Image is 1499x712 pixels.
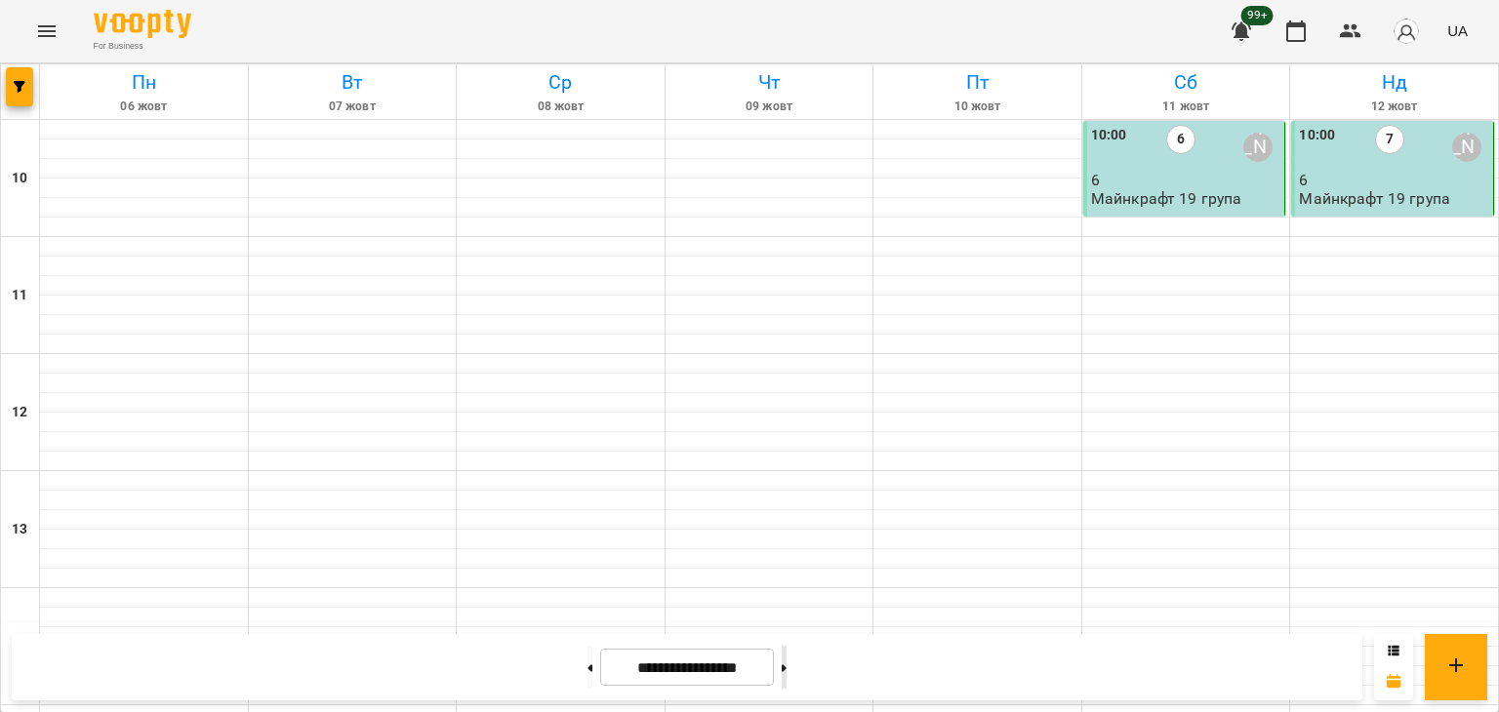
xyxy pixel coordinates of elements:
[1243,133,1273,162] div: Віталій Кадуха
[1393,18,1420,45] img: avatar_s.png
[23,8,70,55] button: Menu
[668,67,871,98] h6: Чт
[460,67,662,98] h6: Ср
[1091,172,1281,188] p: 6
[668,98,871,116] h6: 09 жовт
[12,402,27,423] h6: 12
[876,67,1078,98] h6: Пт
[94,40,191,53] span: For Business
[1439,13,1476,49] button: UA
[1299,125,1335,146] label: 10:00
[12,285,27,306] h6: 11
[1091,190,1242,207] p: Майнкрафт 19 група
[1241,6,1274,25] span: 99+
[1375,125,1404,154] label: 7
[43,98,245,116] h6: 06 жовт
[460,98,662,116] h6: 08 жовт
[1299,172,1489,188] p: 6
[1447,20,1468,41] span: UA
[252,98,454,116] h6: 07 жовт
[876,98,1078,116] h6: 10 жовт
[1452,133,1481,162] div: Віталій Кадуха
[1091,125,1127,146] label: 10:00
[1085,67,1287,98] h6: Сб
[1293,67,1495,98] h6: Нд
[12,168,27,189] h6: 10
[94,10,191,38] img: Voopty Logo
[1299,190,1450,207] p: Майнкрафт 19 група
[1085,98,1287,116] h6: 11 жовт
[1293,98,1495,116] h6: 12 жовт
[252,67,454,98] h6: Вт
[43,67,245,98] h6: Пн
[1166,125,1195,154] label: 6
[12,519,27,540] h6: 13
